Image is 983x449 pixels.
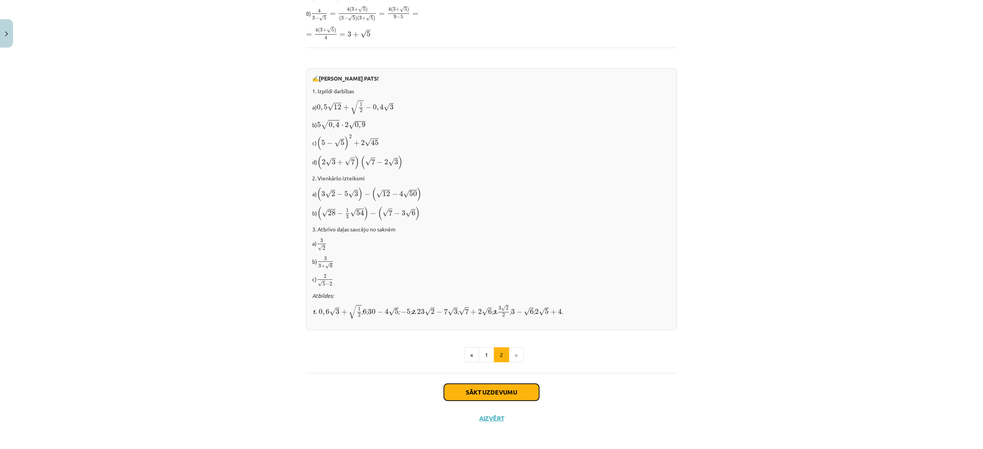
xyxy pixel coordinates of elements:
span: = [330,13,336,16]
p: b) [312,206,671,221]
span: √ [403,190,409,198]
span: 2 [478,309,482,314]
span: ( [317,206,322,220]
span: 5 [323,282,325,286]
span: ) [355,16,357,21]
span: √ [349,305,356,319]
span: √ [365,139,371,147]
i: ; ; ; [316,308,400,315]
span: − [327,140,333,146]
span: √ [388,158,394,166]
span: 3 [511,309,515,314]
span: √ [350,209,356,217]
span: + [337,160,343,165]
span: √ [358,7,363,12]
span: 4 [380,104,384,110]
span: 3 [321,191,325,196]
span: − [337,191,343,197]
span: √ [318,245,323,251]
span: √ [425,308,431,316]
span: √ [400,7,404,12]
span: ) [364,206,369,220]
span: 23 [417,309,425,314]
span: √ [366,15,371,21]
span: √ [365,158,371,166]
span: 3 [320,239,323,243]
span: 0 [317,104,321,110]
span: 2 [431,309,435,314]
span: ( [339,16,341,21]
i: ; [459,308,493,315]
span: 4 [336,122,339,127]
span: 4 [388,7,391,12]
span: ( [317,155,322,169]
span: 2 [506,306,508,310]
i: 3. [493,308,497,315]
span: √ [376,190,382,198]
span: 54 [356,210,364,216]
span: √ [325,190,331,198]
i: 1. [312,308,316,315]
span: 6 [530,309,534,314]
button: « [464,347,479,363]
p: 2. Vienkāršo izteiksmi [312,174,671,182]
span: 5 [367,31,371,37]
span: 5 [324,16,326,20]
span: √ [345,158,351,166]
span: √ [319,15,324,21]
span: 4 [318,9,321,13]
span: − [401,309,407,315]
span: + [551,309,556,315]
p: ✍️ [312,74,671,83]
i: Atbildes: [312,292,334,299]
span: − [377,160,382,165]
span: = [412,13,418,16]
span: − [377,309,383,315]
span: ) [398,155,403,169]
span: √ [334,139,341,147]
span: + [396,8,400,12]
span: 7 [389,210,392,216]
span: 5 [404,7,407,11]
button: Aizvērt [477,414,506,422]
span: 0 [355,122,359,127]
span: 3 [393,7,396,11]
p: d) [312,155,671,170]
span: − [366,105,371,110]
span: 30 [368,309,376,314]
span: − [370,211,376,216]
strong: 2. [412,308,416,315]
span: 5 [371,16,373,20]
span: 3 [332,159,336,165]
span: 1 [346,208,349,212]
span: − [337,211,343,216]
span: √ [524,308,530,316]
span: √ [322,209,328,217]
span: 3 [402,210,405,216]
span: 3 [346,215,349,219]
i: ; [497,308,534,315]
span: − [516,309,522,315]
span: √ [327,27,331,33]
span: , [333,125,334,129]
span: √ [326,158,332,166]
span: 3 [394,159,398,165]
span: 12 [382,191,390,196]
span: + [362,17,366,20]
span: √ [328,103,334,111]
span: + [353,32,359,37]
span: ) [415,206,420,220]
span: 45 [371,140,379,145]
p: с) [312,274,671,287]
span: − [315,17,319,20]
p: a) [312,100,671,115]
span: ( [357,16,359,21]
span: ( [349,7,351,13]
nav: Page navigation example [306,347,677,363]
span: ) [355,155,359,169]
span: 0 [329,122,333,127]
p: b) [312,119,671,130]
span: √ [361,30,367,38]
span: √ [321,120,329,129]
span: √ [349,121,355,129]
